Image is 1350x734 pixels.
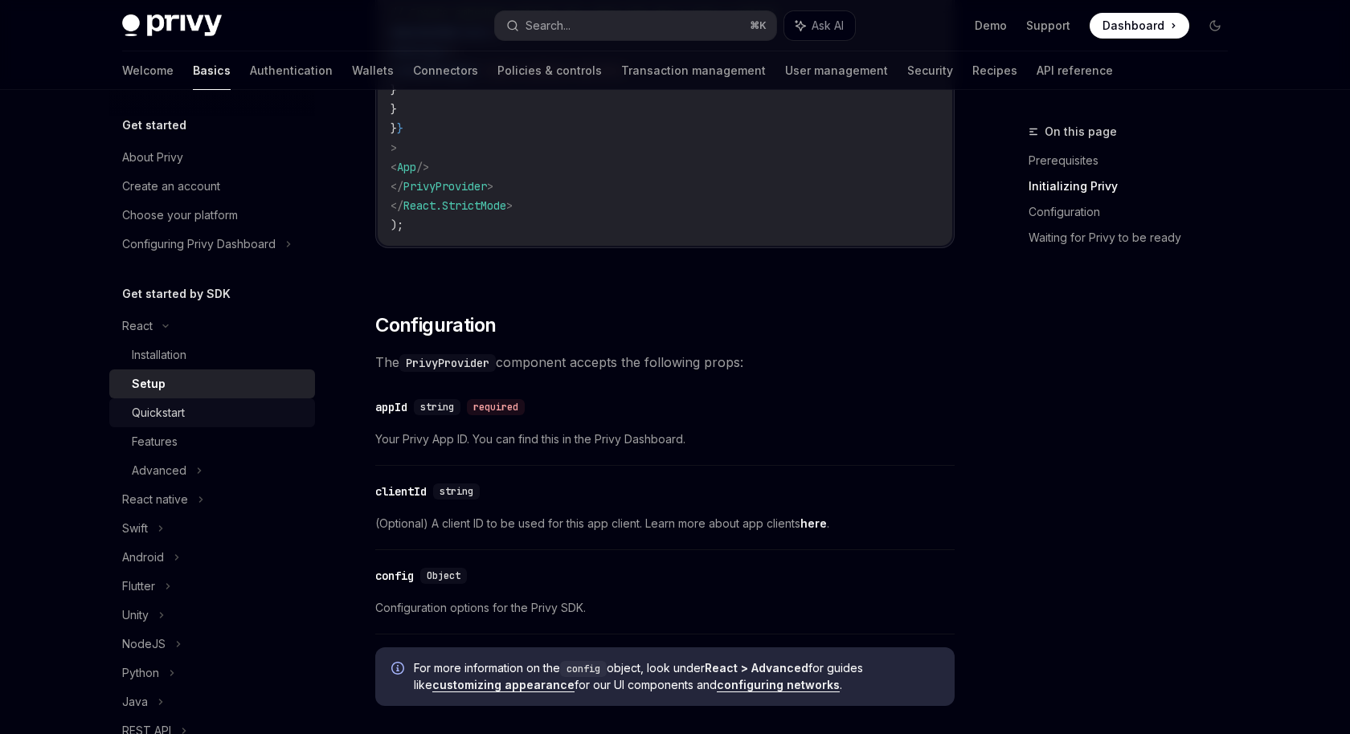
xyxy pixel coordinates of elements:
[391,160,397,174] span: <
[122,116,186,135] h5: Get started
[122,577,155,596] div: Flutter
[122,14,222,37] img: dark logo
[122,663,159,683] div: Python
[621,51,766,90] a: Transaction management
[122,148,183,167] div: About Privy
[784,11,855,40] button: Ask AI
[375,514,955,533] span: (Optional) A client ID to be used for this app client. Learn more about app clients .
[717,678,840,692] a: configuring networks
[1102,18,1164,34] span: Dashboard
[122,490,188,509] div: React native
[403,198,506,213] span: React.StrictMode
[109,172,315,201] a: Create an account
[467,399,525,415] div: required
[109,427,315,456] a: Features
[391,179,403,194] span: </
[122,316,153,336] div: React
[440,485,473,498] span: string
[250,51,333,90] a: Authentication
[132,403,185,422] div: Quickstart
[497,51,602,90] a: Policies & controls
[427,569,460,582] span: Object
[391,662,407,678] svg: Info
[972,51,1017,90] a: Recipes
[1202,13,1228,39] button: Toggle dark mode
[132,345,186,365] div: Installation
[1090,13,1189,39] a: Dashboard
[812,18,844,34] span: Ask AI
[414,660,939,693] span: For more information on the object, look under for guides like for our UI components and .
[122,234,276,254] div: Configuring Privy Dashboard
[132,461,186,480] div: Advanced
[109,143,315,172] a: About Privy
[705,661,808,675] strong: React > Advanced
[122,519,148,538] div: Swift
[109,369,315,398] a: Setup
[1045,122,1117,141] span: On this page
[391,102,397,116] span: }
[122,284,231,304] h5: Get started by SDK
[526,16,571,35] div: Search...
[487,179,493,194] span: >
[391,83,397,97] span: }
[1029,173,1241,199] a: Initializing Privy
[800,516,827,531] a: here
[397,160,416,174] span: App
[391,198,403,213] span: </
[560,661,607,677] code: config
[391,141,397,155] span: >
[375,483,427,500] div: clientId
[391,121,397,136] span: }
[1029,199,1241,225] a: Configuration
[375,351,955,373] span: The component accepts the following props:
[1026,18,1070,34] a: Support
[122,548,164,567] div: Android
[432,678,575,692] a: customizing appearance
[907,51,953,90] a: Security
[132,374,166,394] div: Setup
[122,206,238,225] div: Choose your platform
[403,179,487,194] span: PrivyProvider
[785,51,888,90] a: User management
[495,11,776,40] button: Search...⌘K
[375,598,955,618] span: Configuration options for the Privy SDK.
[375,430,955,449] span: Your Privy App ID. You can find this in the Privy Dashboard.
[1029,148,1241,173] a: Prerequisites
[122,634,166,654] div: NodeJS
[413,51,478,90] a: Connectors
[122,606,149,625] div: Unity
[1037,51,1113,90] a: API reference
[375,312,496,338] span: Configuration
[391,218,403,232] span: );
[109,340,315,369] a: Installation
[352,51,394,90] a: Wallets
[122,177,220,196] div: Create an account
[420,401,454,414] span: string
[109,201,315,230] a: Choose your platform
[122,51,174,90] a: Welcome
[750,19,767,32] span: ⌘ K
[399,354,496,372] code: PrivyProvider
[506,198,513,213] span: >
[109,398,315,427] a: Quickstart
[193,51,231,90] a: Basics
[416,160,429,174] span: />
[375,568,414,584] div: config
[1029,225,1241,251] a: Waiting for Privy to be ready
[397,121,403,136] span: }
[132,432,178,451] div: Features
[975,18,1007,34] a: Demo
[375,399,407,415] div: appId
[122,692,148,712] div: Java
